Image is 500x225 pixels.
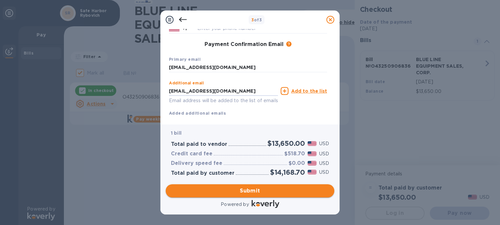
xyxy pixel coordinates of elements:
[251,17,262,22] b: of 3
[169,57,201,62] b: Primary email
[169,63,327,73] input: Enter your primary name
[171,160,222,167] h3: Delivery speed fee
[169,86,278,96] input: Enter additional email
[270,168,305,176] h2: $14,168.70
[171,187,329,195] span: Submit
[308,141,317,146] img: USD
[319,160,329,167] p: USD
[171,170,235,176] h3: Total paid by customer
[205,41,284,48] h3: Payment Confirmation Email
[319,169,329,176] p: USD
[308,161,317,166] img: USD
[291,88,327,94] u: Add to the list
[284,151,305,157] h3: $518.70
[169,81,204,85] label: Additional email
[166,184,334,197] button: Submit
[252,200,279,208] img: Logo
[171,130,181,136] b: 1 bill
[319,140,329,147] p: USD
[289,160,305,167] h3: $0.00
[308,151,317,156] img: USD
[308,170,317,174] img: USD
[169,111,226,116] b: Added additional emails
[319,150,329,157] p: USD
[171,151,212,157] h3: Credit card fee
[221,201,249,208] p: Powered by
[267,139,305,147] h2: $13,650.00
[251,17,254,22] span: 3
[169,97,278,104] p: Email address will be added to the list of emails
[171,141,227,147] h3: Total paid to vendor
